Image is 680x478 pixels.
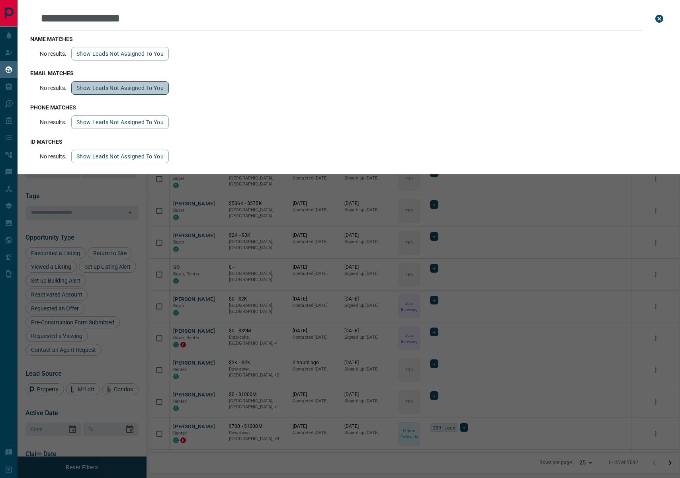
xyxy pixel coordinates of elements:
h3: phone matches [30,104,667,111]
button: show leads not assigned to you [71,150,169,163]
button: close search bar [651,11,667,27]
p: No results. [40,85,66,91]
h3: email matches [30,70,667,76]
p: No results. [40,51,66,57]
h3: id matches [30,139,667,145]
button: show leads not assigned to you [71,81,169,95]
p: No results. [40,153,66,160]
h3: name matches [30,36,667,42]
p: No results. [40,119,66,125]
button: show leads not assigned to you [71,47,169,60]
button: show leads not assigned to you [71,115,169,129]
